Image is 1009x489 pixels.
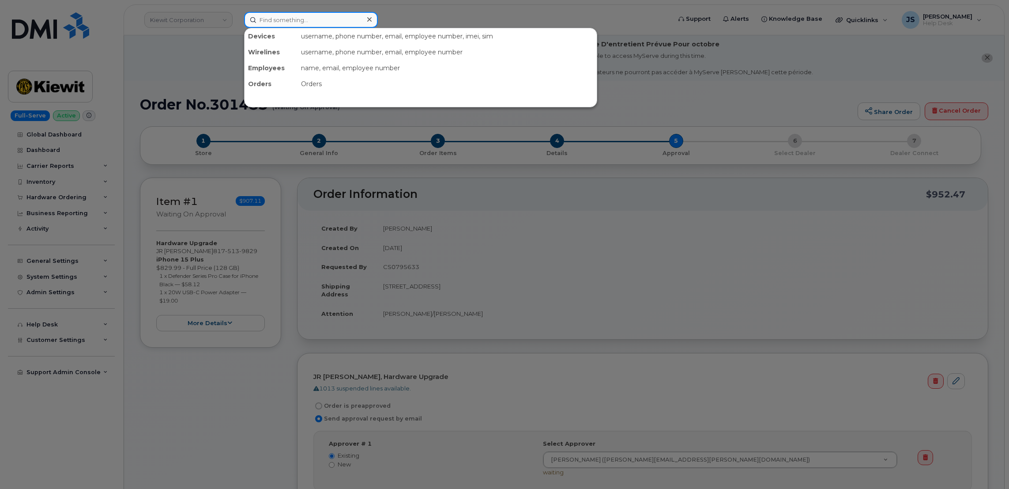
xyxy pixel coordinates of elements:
[297,44,597,60] div: username, phone number, email, employee number
[297,28,597,44] div: username, phone number, email, employee number, imei, sim
[245,44,297,60] div: Wirelines
[245,76,297,92] div: Orders
[297,60,597,76] div: name, email, employee number
[245,60,297,76] div: Employees
[297,76,597,92] div: Orders
[971,451,1002,482] iframe: Messenger Launcher
[245,28,297,44] div: Devices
